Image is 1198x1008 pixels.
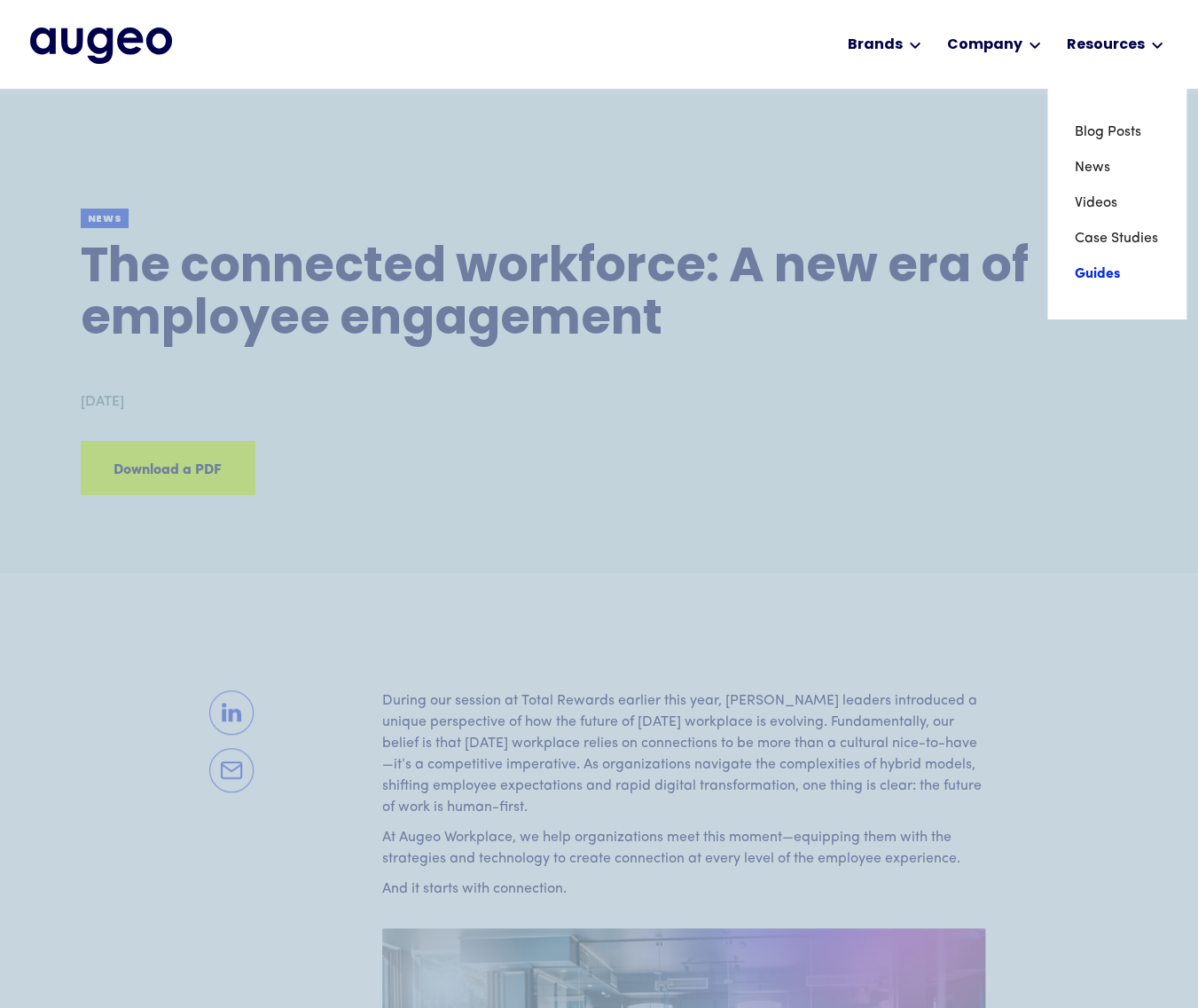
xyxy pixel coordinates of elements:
div: Company [946,35,1022,56]
a: Videos [1074,185,1159,221]
div: Brands [847,35,902,56]
nav: Resources [1047,88,1186,319]
div: Resources [1066,35,1144,56]
a: News [1074,150,1159,185]
a: Guides [1074,256,1159,292]
a: Blog Posts [1074,114,1159,150]
a: Case Studies [1074,221,1159,256]
img: Augeo's full logo in midnight blue. [30,28,172,63]
a: home [30,28,172,63]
